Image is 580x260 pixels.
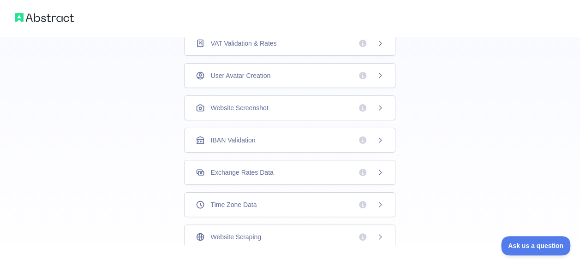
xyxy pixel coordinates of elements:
img: Abstract logo [15,11,74,24]
span: User Avatar Creation [210,71,270,80]
span: IBAN Validation [210,136,255,145]
iframe: Toggle Customer Support [501,236,571,255]
span: Exchange Rates Data [210,168,273,177]
span: VAT Validation & Rates [210,39,276,48]
span: Time Zone Data [210,200,257,209]
span: Website Scraping [210,232,261,242]
span: Website Screenshot [210,103,268,112]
